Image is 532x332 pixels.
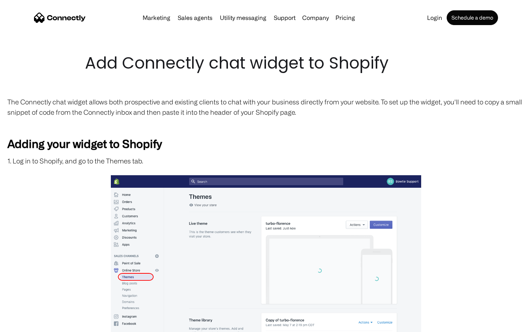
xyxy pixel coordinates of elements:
[175,15,215,21] a: Sales agents
[424,15,445,21] a: Login
[7,137,162,150] strong: Adding your widget to Shopify
[217,15,269,21] a: Utility messaging
[140,15,173,21] a: Marketing
[332,15,358,21] a: Pricing
[447,10,498,25] a: Schedule a demo
[271,15,299,21] a: Support
[7,97,525,117] p: The Connectly chat widget allows both prospective and existing clients to chat with your business...
[85,52,447,75] h1: Add Connectly chat widget to Shopify
[15,319,44,329] ul: Language list
[7,319,44,329] aside: Language selected: English
[7,156,525,166] p: 1. Log in to Shopify, and go to the Themes tab.
[302,13,329,23] div: Company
